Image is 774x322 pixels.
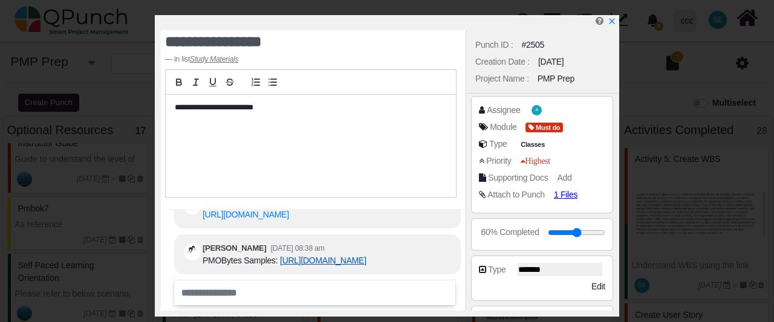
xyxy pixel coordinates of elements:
[489,138,507,150] div: Type
[608,17,616,25] svg: x
[475,39,513,51] div: Punch ID :
[488,172,548,184] div: Supporting Docs
[203,210,289,219] a: [URL][DOMAIN_NAME]
[535,108,538,112] span: A
[518,140,547,150] span: Classes
[521,156,550,165] span: Highest
[596,16,603,25] i: Edit Punch
[190,55,238,63] u: Study Materials
[486,155,511,167] div: Priority
[475,72,529,85] div: Project Name :
[487,104,520,117] div: Assignee
[203,243,266,253] b: [PERSON_NAME]
[538,72,574,85] div: PMP Prep
[554,190,577,199] span: 1 Files
[525,121,562,134] span: <div><span class="badge badge-secondary" style="background-color: #D33115"> <i class="fa fa-tag p...
[608,16,616,26] a: x
[525,123,562,133] span: Must do
[488,263,506,276] div: Type
[280,256,366,265] a: [URL][DOMAIN_NAME]
[487,188,545,201] div: Attach to Punch
[271,244,325,253] small: [DATE] 08:38 am
[522,39,545,51] div: #2505
[558,173,572,182] span: Add
[490,121,516,134] div: Module
[538,56,564,68] div: [DATE]
[591,282,605,291] span: Edit
[475,56,530,68] div: Creation Date :
[190,55,238,63] cite: Source Title
[165,54,405,65] footer: in list
[203,254,366,267] div: PMOBytes Samples:
[481,226,539,239] div: 60% Completed
[532,105,542,115] span: Abrar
